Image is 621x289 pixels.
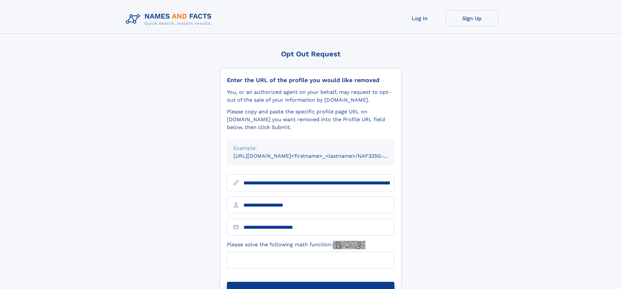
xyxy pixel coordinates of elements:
label: Please solve the following math function: [227,241,365,249]
div: You, or an authorized agent on your behalf, may request to opt-out of the sale of your informatio... [227,88,394,104]
div: Enter the URL of the profile you would like removed [227,77,394,84]
small: [URL][DOMAIN_NAME]<firstname>_<lastname>/NAF325G-xxxxxxxx [233,153,407,159]
div: Please copy and paste the specific profile page URL on [DOMAIN_NAME] you want removed into the Pr... [227,108,394,131]
a: Log In [394,10,446,26]
div: Opt Out Request [220,50,401,58]
a: Sign Up [446,10,498,26]
img: Logo Names and Facts [123,10,217,28]
div: Example: [233,144,388,152]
